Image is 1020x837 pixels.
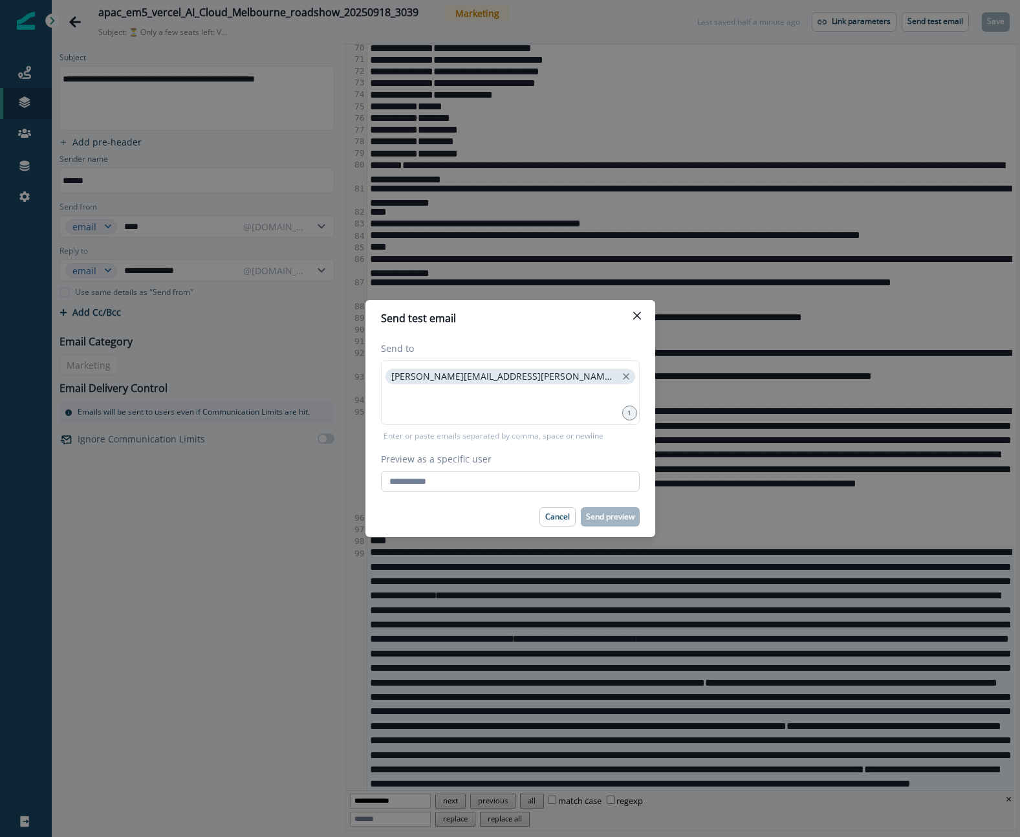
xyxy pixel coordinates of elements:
[627,305,647,326] button: Close
[381,310,456,326] p: Send test email
[586,512,635,521] p: Send preview
[620,370,632,383] button: close
[381,452,632,466] label: Preview as a specific user
[545,512,570,521] p: Cancel
[539,507,576,527] button: Cancel
[581,507,640,527] button: Send preview
[381,342,632,355] label: Send to
[622,406,637,420] div: 1
[391,371,616,382] p: [PERSON_NAME][EMAIL_ADDRESS][PERSON_NAME][DOMAIN_NAME]
[381,430,606,442] p: Enter or paste emails separated by comma, space or newline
